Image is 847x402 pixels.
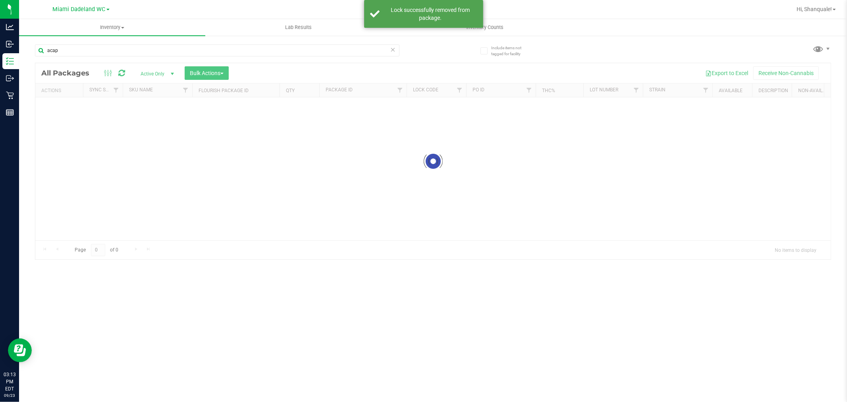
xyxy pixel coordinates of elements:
[797,6,832,12] span: Hi, Shanquale!
[6,108,14,116] inline-svg: Reports
[392,19,578,36] a: Inventory Counts
[491,45,531,57] span: Include items not tagged for facility
[6,23,14,31] inline-svg: Analytics
[19,19,205,36] a: Inventory
[4,392,15,398] p: 09/23
[8,338,32,362] iframe: Resource center
[274,24,322,31] span: Lab Results
[19,24,205,31] span: Inventory
[35,44,399,56] input: Search Package ID, Item Name, SKU, Lot or Part Number...
[6,91,14,99] inline-svg: Retail
[390,44,396,55] span: Clear
[6,57,14,65] inline-svg: Inventory
[53,6,106,13] span: Miami Dadeland WC
[205,19,392,36] a: Lab Results
[384,6,477,22] div: Lock successfully removed from package.
[4,371,15,392] p: 03:13 PM EDT
[6,40,14,48] inline-svg: Inbound
[455,24,514,31] span: Inventory Counts
[6,74,14,82] inline-svg: Outbound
